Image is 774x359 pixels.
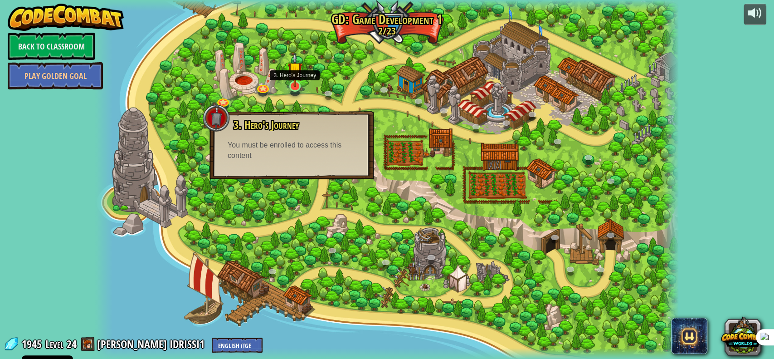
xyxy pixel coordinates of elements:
div: You must be enrolled to access this content [228,140,355,161]
img: level-banner-started.png [287,52,303,87]
span: 24 [67,337,77,351]
span: 1945 [22,337,44,351]
a: Play Golden Goal [8,62,103,89]
a: [PERSON_NAME] IDRISSI1 [97,337,207,351]
button: Adjust volume [744,4,766,25]
a: Back to Classroom [8,33,95,60]
span: 3. Hero's Journey [234,117,299,133]
img: CodeCombat - Learn how to code by playing a game [8,4,124,31]
span: Level [45,337,63,352]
